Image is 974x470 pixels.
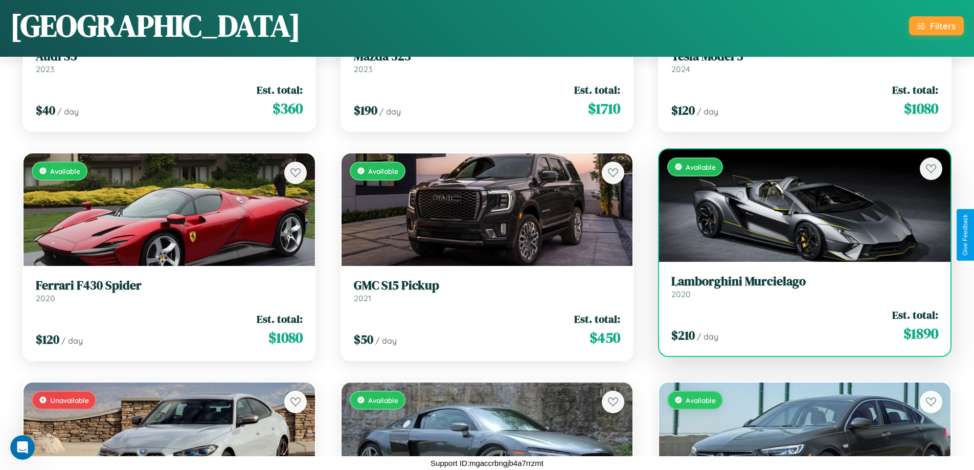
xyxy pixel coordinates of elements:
h1: [GEOGRAPHIC_DATA] [10,5,301,47]
a: Mazda 3232023 [354,49,621,74]
h3: Tesla Model 3 [671,49,938,64]
h3: Ferrari F430 Spider [36,278,303,293]
span: Available [50,167,80,175]
span: Est. total: [257,311,303,326]
span: 2021 [354,293,371,303]
span: Est. total: [892,307,938,322]
span: / day [61,335,83,346]
h3: Mazda 323 [354,49,621,64]
a: Lamborghini Murcielago2020 [671,274,938,299]
span: $ 120 [671,102,695,119]
a: GMC S15 Pickup2021 [354,278,621,303]
a: Audi S52023 [36,49,303,74]
span: Est. total: [574,82,620,97]
h3: Lamborghini Murcielago [671,274,938,289]
span: $ 1080 [268,327,303,348]
span: $ 450 [590,327,620,348]
span: $ 50 [354,331,373,348]
span: $ 190 [354,102,377,119]
span: 2023 [354,64,372,74]
span: $ 1710 [588,98,620,119]
span: / day [375,335,397,346]
span: 2024 [671,64,690,74]
button: Filters [909,16,964,35]
span: 2023 [36,64,54,74]
span: Available [368,396,398,405]
span: $ 360 [273,98,303,119]
span: $ 1080 [904,98,938,119]
span: Est. total: [574,311,620,326]
a: Tesla Model 32024 [671,49,938,74]
div: Filters [930,20,956,31]
span: 2020 [671,289,691,299]
span: $ 210 [671,327,695,344]
span: Est. total: [257,82,303,97]
span: / day [697,331,718,342]
span: / day [57,106,79,117]
span: $ 1890 [903,323,938,344]
h3: GMC S15 Pickup [354,278,621,293]
span: $ 120 [36,331,59,348]
span: / day [697,106,718,117]
div: Give Feedback [962,214,969,256]
span: Est. total: [892,82,938,97]
span: Unavailable [50,396,89,405]
span: Available [686,163,716,171]
h3: Audi S5 [36,49,303,64]
iframe: Intercom live chat [10,435,35,460]
span: $ 40 [36,102,55,119]
span: Available [686,396,716,405]
span: / day [379,106,401,117]
span: Available [368,167,398,175]
span: 2020 [36,293,55,303]
a: Ferrari F430 Spider2020 [36,278,303,303]
p: Support ID: mgaccrbngjb4a7rrzmt [431,456,543,470]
